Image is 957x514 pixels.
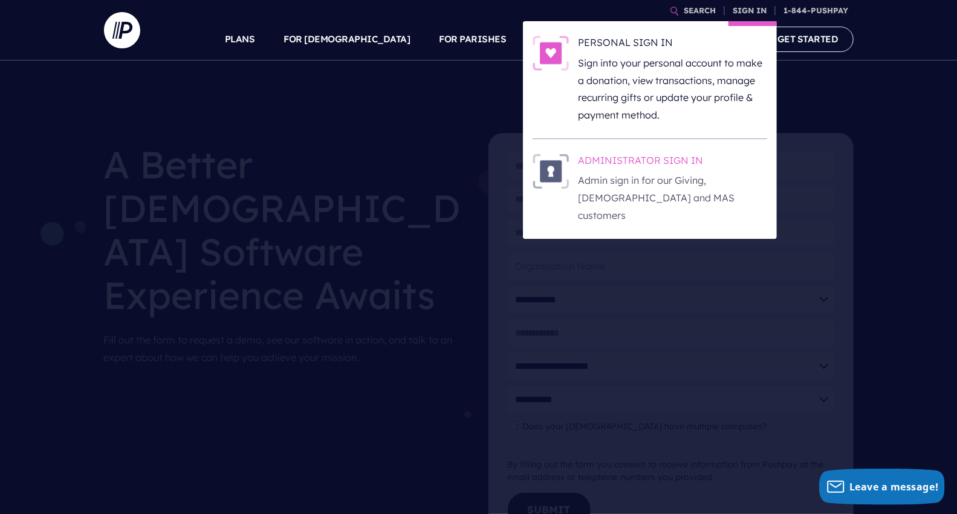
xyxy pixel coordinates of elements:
[440,18,507,60] a: FOR PARISHES
[533,154,767,224] a: ADMINISTRATOR SIGN IN - Illustration ADMINISTRATOR SIGN IN Admin sign in for our Giving, [DEMOGRA...
[579,154,767,172] h6: ADMINISTRATOR SIGN IN
[849,480,939,493] span: Leave a message!
[225,18,255,60] a: PLANS
[689,18,734,60] a: COMPANY
[536,18,589,60] a: SOLUTIONS
[762,27,854,51] a: GET STARTED
[533,36,569,71] img: PERSONAL SIGN IN - Illustration
[579,54,767,124] p: Sign into your personal account to make a donation, view transactions, manage recurring gifts or ...
[819,469,945,505] button: Leave a message!
[533,36,767,124] a: PERSONAL SIGN IN - Illustration PERSONAL SIGN IN Sign into your personal account to make a donati...
[579,172,767,224] p: Admin sign in for our Giving, [DEMOGRAPHIC_DATA] and MAS customers
[618,18,660,60] a: EXPLORE
[284,18,410,60] a: FOR [DEMOGRAPHIC_DATA]
[533,154,569,189] img: ADMINISTRATOR SIGN IN - Illustration
[579,36,767,54] h6: PERSONAL SIGN IN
